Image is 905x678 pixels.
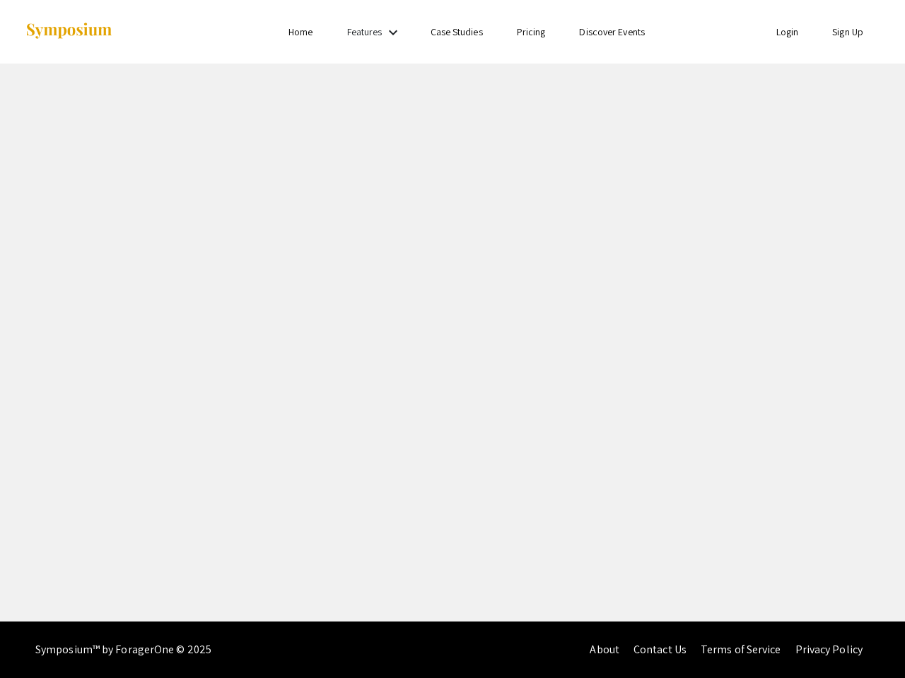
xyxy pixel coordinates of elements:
a: Privacy Policy [795,642,863,657]
img: Symposium by ForagerOne [25,22,113,41]
a: About [590,642,619,657]
a: Login [776,25,799,38]
a: Pricing [517,25,546,38]
a: Home [288,25,313,38]
a: Discover Events [579,25,645,38]
a: Features [347,25,383,38]
a: Sign Up [832,25,863,38]
div: Symposium™ by ForagerOne © 2025 [35,621,211,678]
mat-icon: Expand Features list [385,24,402,41]
a: Contact Us [633,642,687,657]
a: Terms of Service [701,642,781,657]
a: Case Studies [431,25,483,38]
